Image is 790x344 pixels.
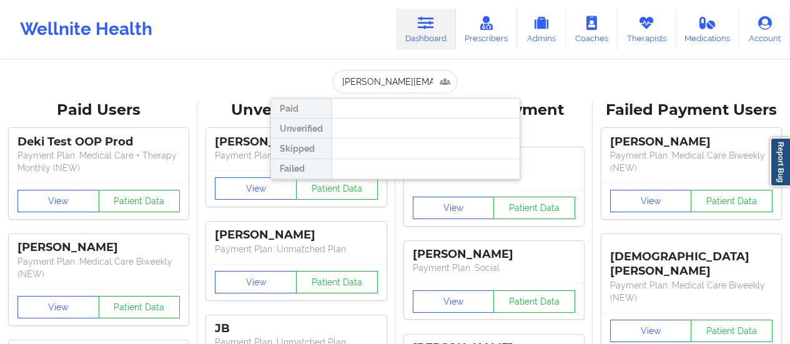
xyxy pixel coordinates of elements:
div: Unverified Users [206,101,386,120]
p: Payment Plan : Medical Care Biweekly (NEW) [17,255,180,280]
button: View [215,271,297,293]
div: [PERSON_NAME] [413,247,575,262]
p: Payment Plan : Social [413,262,575,274]
button: View [413,290,495,313]
p: Payment Plan : Unmatched Plan [215,243,377,255]
div: Skipped [271,139,332,159]
div: JB [215,322,377,336]
button: Patient Data [296,271,378,293]
div: Failed Payment Users [601,101,781,120]
button: View [215,177,297,200]
div: [PERSON_NAME] [610,135,773,149]
button: Patient Data [691,190,773,212]
button: Patient Data [99,296,180,318]
button: View [610,190,692,212]
button: View [17,296,99,318]
div: Failed [271,159,332,179]
p: Payment Plan : Medical Care Biweekly (NEW) [610,279,773,304]
div: Unverified [271,119,332,139]
button: Patient Data [296,177,378,200]
button: Patient Data [493,290,575,313]
button: Patient Data [99,190,180,212]
a: Coaches [566,9,618,50]
button: Patient Data [691,320,773,342]
p: Payment Plan : Medical Care + Therapy Monthly (NEW) [17,149,180,174]
div: Deki Test OOP Prod [17,135,180,149]
a: Admins [517,9,566,50]
a: Therapists [618,9,676,50]
a: Medications [676,9,740,50]
p: Payment Plan : Medical Care Biweekly (NEW) [610,149,773,174]
div: Paid Users [9,101,189,120]
a: Prescribers [456,9,518,50]
button: View [17,190,99,212]
div: [PERSON_NAME] [215,228,377,242]
button: View [610,320,692,342]
p: Payment Plan : Unmatched Plan [215,149,377,162]
div: Paid [271,99,332,119]
button: Patient Data [493,197,575,219]
button: View [413,197,495,219]
div: [PERSON_NAME] [215,135,377,149]
div: [DEMOGRAPHIC_DATA][PERSON_NAME] [610,240,773,278]
a: Dashboard [396,9,456,50]
a: Account [739,9,790,50]
a: Report Bug [770,137,790,187]
div: [PERSON_NAME] [17,240,180,255]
